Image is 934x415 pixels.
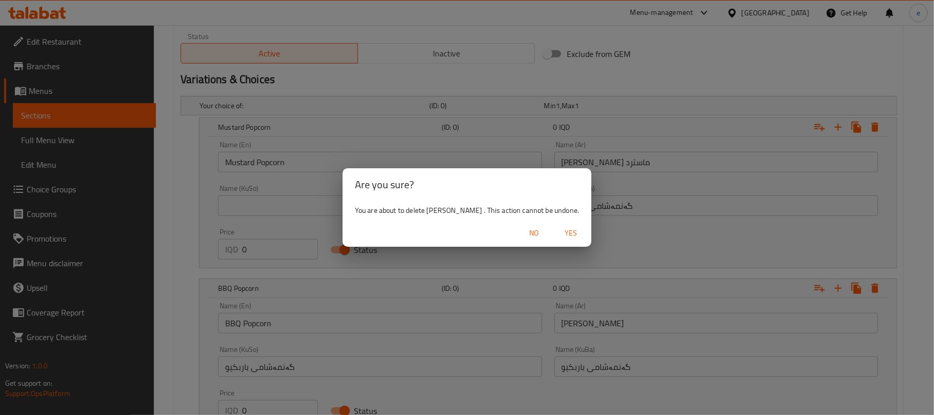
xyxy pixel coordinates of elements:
h2: Are you sure? [355,176,579,193]
span: No [522,227,546,240]
div: You are about to delete [PERSON_NAME] . This action cannot be undone. [343,201,591,220]
button: No [518,224,550,243]
button: Yes [554,224,587,243]
span: Yes [559,227,583,240]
